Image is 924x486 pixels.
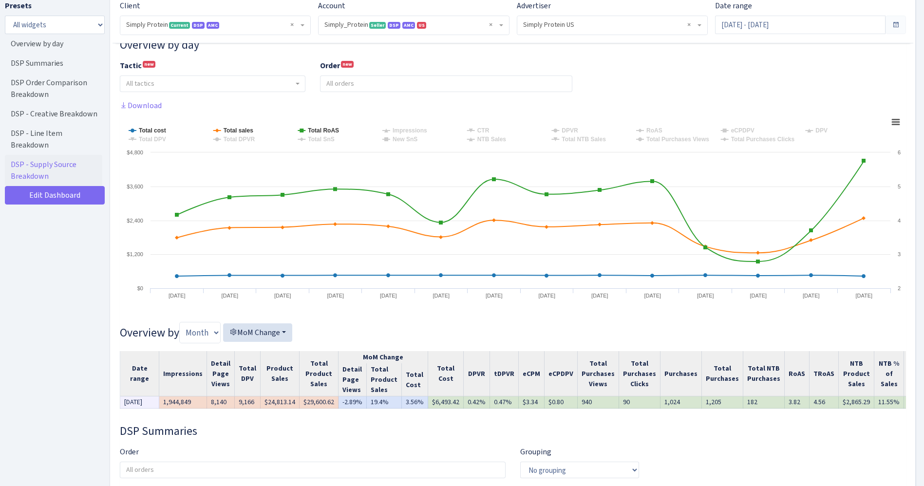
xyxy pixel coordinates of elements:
[324,20,497,30] span: Simply_Protein <span class="badge badge-success">Seller</span><span class="badge badge-primary">D...
[702,396,743,409] td: 1,205
[261,351,300,396] th: Product Sales
[523,20,696,30] span: Simply Protein US
[898,184,901,189] text: 5
[137,285,143,291] text: $0
[731,136,795,143] tspan: Total Purchases Clicks
[562,136,606,143] tspan: Total NTB Sales
[477,127,490,134] tspan: CTR
[545,396,578,409] td: $0.80
[341,61,354,68] sup: new
[644,293,661,299] tspan: [DATE]
[120,322,906,343] h3: Overview by
[591,293,608,299] tspan: [DATE]
[339,396,367,409] td: -2.89%
[207,351,235,396] th: Detail Page Views
[702,351,743,396] th: Total Purchases
[120,60,142,71] b: Tactic
[743,396,785,409] td: 182
[803,293,820,299] tspan: [DATE]
[538,293,555,299] tspan: [DATE]
[731,127,754,134] tspan: eCPDPV
[428,396,464,409] td: $6,493.42
[545,351,578,396] th: eCPDPV
[855,293,872,299] tspan: [DATE]
[489,20,492,30] span: Remove all items
[120,396,159,409] td: [DATE]
[898,251,901,257] text: 3
[519,351,545,396] th: eCPM
[120,462,505,478] input: All orders
[221,293,238,299] tspan: [DATE]
[127,251,143,257] text: $1,200
[417,22,426,29] span: US
[5,73,102,104] a: DSP Order Comparison Breakdown
[207,396,235,409] td: 8,140
[393,127,427,134] tspan: Impressions
[274,293,291,299] tspan: [DATE]
[139,136,166,143] tspan: Total DPV
[290,20,294,30] span: Remove all items
[5,124,102,155] a: DSP - Line Item Breakdown
[339,351,428,363] th: MoM Change
[433,293,450,299] tspan: [DATE]
[192,22,205,29] span: DSP
[874,351,904,396] th: NTB % of Sales
[810,351,839,396] th: TRoAS
[402,396,428,409] td: 3.56%
[486,293,503,299] tspan: [DATE]
[321,76,572,92] input: All orders
[388,22,400,29] span: DSP
[224,127,253,134] tspan: Total sales
[235,396,261,409] td: 9,166
[393,136,417,143] tspan: New SnS
[785,351,810,396] th: RoAS
[660,351,702,396] th: Purchases
[520,446,551,458] label: Grouping
[898,150,901,155] text: 6
[159,351,207,396] th: Impressions
[578,396,619,409] td: 940
[5,186,105,205] a: Edit Dashboard
[308,136,334,143] tspan: Total SnS
[224,136,255,143] tspan: Total DPVR
[339,363,367,396] th: Detail Page Views
[300,351,339,396] th: Total Product Sales
[428,351,464,396] th: Total Cost
[380,293,397,299] tspan: [DATE]
[369,22,386,29] span: Seller
[815,127,828,134] tspan: DPV
[810,396,839,409] td: 4.56
[120,100,162,111] a: Download
[120,16,310,35] span: Simply Protein <span class="badge badge-success">Current</span><span class="badge badge-primary">...
[750,293,767,299] tspan: [DATE]
[646,136,709,143] tspan: Total Purchases Views
[5,155,102,186] a: DSP - Supply Source Breakdown
[874,396,904,409] td: 11.55%
[127,184,143,189] text: $3,600
[5,54,102,73] a: DSP Summaries
[235,351,261,396] th: Total DPV
[743,351,785,396] th: Total NTB Purchases
[126,20,299,30] span: Simply Protein <span class="badge badge-success">Current</span><span class="badge badge-primary">...
[300,396,339,409] td: $29,600.62
[169,293,186,299] tspan: [DATE]
[490,396,519,409] td: 0.47%
[139,127,166,134] tspan: Total cost
[143,61,155,68] sup: new
[223,323,292,342] button: MoM Change
[126,79,154,88] span: All tactics
[120,38,906,52] h3: Widget #10
[319,16,509,35] span: Simply_Protein <span class="badge badge-success">Seller</span><span class="badge badge-primary">D...
[519,396,545,409] td: $3.34
[839,396,874,409] td: $2,865.29
[320,60,340,71] b: Order
[464,351,490,396] th: DPVR
[477,136,507,143] tspan: NTB Sales
[207,22,219,29] span: AMC
[697,293,714,299] tspan: [DATE]
[464,396,490,409] td: 0.42%
[308,127,339,134] tspan: Total RoAS
[402,363,428,396] th: Total Cost
[660,396,702,409] td: 1,024
[120,424,906,438] h3: Widget #37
